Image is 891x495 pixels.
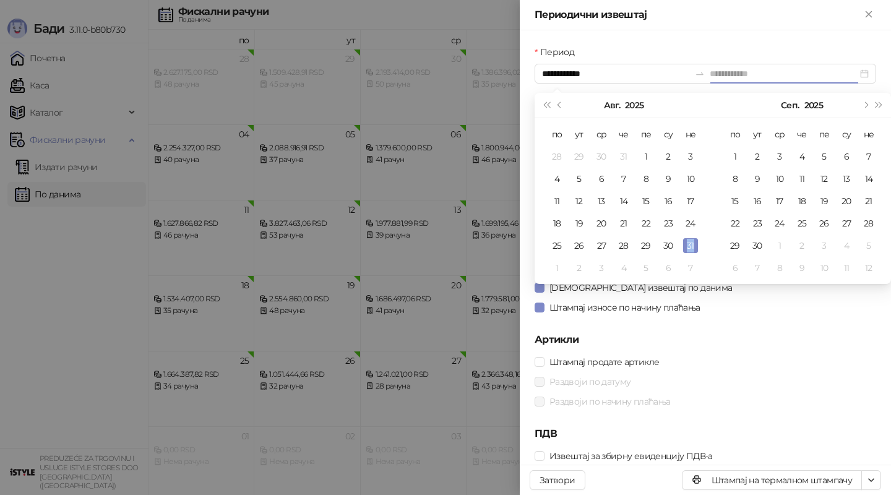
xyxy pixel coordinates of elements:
td: 2025-09-06 [657,257,679,279]
td: 2025-09-15 [724,190,746,212]
td: 2025-09-28 [858,212,880,235]
td: 2025-10-05 [858,235,880,257]
td: 2025-08-13 [590,190,613,212]
div: 22 [639,216,653,231]
th: че [791,123,813,145]
td: 2025-09-21 [858,190,880,212]
div: 24 [772,216,787,231]
div: 5 [817,149,832,164]
button: Следећи месец (PageDown) [858,93,872,118]
div: 15 [639,194,653,209]
td: 2025-08-09 [657,168,679,190]
td: 2025-09-11 [791,168,813,190]
div: 11 [839,260,854,275]
div: 12 [572,194,587,209]
div: 26 [572,238,587,253]
div: 14 [616,194,631,209]
td: 2025-10-10 [813,257,835,279]
td: 2025-10-04 [835,235,858,257]
th: по [546,123,568,145]
span: swap-right [695,69,705,79]
td: 2025-10-03 [813,235,835,257]
td: 2025-08-31 [679,235,702,257]
td: 2025-08-07 [613,168,635,190]
div: 28 [861,216,876,231]
button: Изабери месец [781,93,799,118]
td: 2025-08-16 [657,190,679,212]
span: [DEMOGRAPHIC_DATA] извештај по данима [544,281,737,295]
th: су [657,123,679,145]
td: 2025-09-07 [679,257,702,279]
td: 2025-08-26 [568,235,590,257]
div: 27 [839,216,854,231]
button: Затвори [530,470,585,490]
span: Штампај продате артикле [544,355,664,369]
td: 2025-09-13 [835,168,858,190]
div: 29 [639,238,653,253]
div: 11 [794,171,809,186]
td: 2025-09-29 [724,235,746,257]
div: 10 [817,260,832,275]
div: 19 [817,194,832,209]
div: 19 [572,216,587,231]
div: 29 [728,238,742,253]
td: 2025-09-27 [835,212,858,235]
div: 13 [839,171,854,186]
div: 3 [817,238,832,253]
td: 2025-08-06 [590,168,613,190]
td: 2025-09-12 [813,168,835,190]
div: 16 [750,194,765,209]
td: 2025-09-23 [746,212,768,235]
td: 2025-10-02 [791,235,813,257]
td: 2025-09-20 [835,190,858,212]
div: 2 [661,149,676,164]
div: 4 [794,149,809,164]
div: 22 [728,216,742,231]
td: 2025-09-03 [768,145,791,168]
td: 2025-09-25 [791,212,813,235]
span: Штампај износе по начину плаћања [544,301,705,314]
div: 2 [572,260,587,275]
button: Close [861,7,876,22]
input: Период [542,67,690,80]
div: 17 [683,194,698,209]
td: 2025-09-07 [858,145,880,168]
td: 2025-09-08 [724,168,746,190]
div: 2 [794,238,809,253]
td: 2025-09-02 [746,145,768,168]
div: 6 [728,260,742,275]
div: 12 [861,260,876,275]
td: 2025-08-04 [546,168,568,190]
td: 2025-08-01 [635,145,657,168]
span: Раздвоји по датуму [544,375,635,389]
span: Извештај за збирну евиденцију ПДВ-а [544,449,718,463]
div: 25 [794,216,809,231]
span: Раздвоји по начину плаћања [544,395,675,408]
div: 5 [572,171,587,186]
td: 2025-09-03 [590,257,613,279]
div: 23 [750,216,765,231]
div: 29 [572,149,587,164]
th: не [679,123,702,145]
div: 10 [772,171,787,186]
div: 10 [683,171,698,186]
div: 3 [683,149,698,164]
td: 2025-09-14 [858,168,880,190]
div: 8 [772,260,787,275]
button: Претходна година (Control + left) [540,93,553,118]
button: Претходни месец (PageUp) [553,93,567,118]
td: 2025-09-17 [768,190,791,212]
button: Штампај на термалном штампачу [682,470,862,490]
td: 2025-08-20 [590,212,613,235]
td: 2025-09-04 [613,257,635,279]
td: 2025-08-27 [590,235,613,257]
div: 4 [839,238,854,253]
div: 28 [549,149,564,164]
span: to [695,69,705,79]
div: 5 [639,260,653,275]
div: 30 [661,238,676,253]
div: 1 [639,149,653,164]
td: 2025-08-15 [635,190,657,212]
td: 2025-08-08 [635,168,657,190]
td: 2025-09-30 [746,235,768,257]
